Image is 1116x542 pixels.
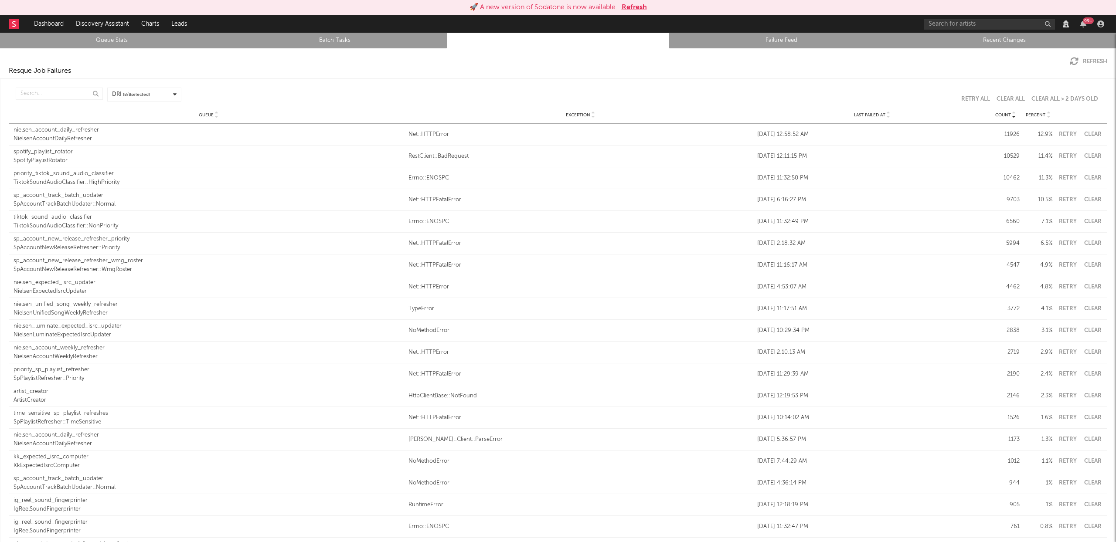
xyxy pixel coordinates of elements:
div: [DATE] 4:53:07 AM [757,283,987,291]
button: Clear [1083,437,1102,442]
div: 5994 [991,239,1020,248]
div: [DATE] 2:10:13 AM [757,348,987,357]
div: [DATE] 10:29:34 PM [757,326,987,335]
div: artist_creator [14,387,404,396]
div: 1 % [1024,501,1052,509]
a: spotify_playlist_rotatorSpotifyPlaylistRotator [14,148,404,165]
div: 3772 [991,305,1020,313]
div: [DATE] 6:16:27 PM [757,196,987,204]
div: Net::HTTPError [408,348,753,357]
button: Retry [1057,393,1079,399]
button: Refresh [1070,57,1107,66]
button: Retry [1057,306,1079,312]
div: 7.1 % [1024,217,1052,226]
div: 2838 [991,326,1020,335]
div: [DATE] 12:18:19 PM [757,501,987,509]
div: SpAccountTrackBatchUpdater::Normal [14,483,404,492]
div: SpAccountNewReleaseRefresher::Priority [14,244,404,252]
button: Clear [1083,262,1102,268]
div: ig_reel_sound_fingerprinter [14,496,404,505]
div: [DATE] 11:17:51 AM [757,305,987,313]
div: priority_tiktok_sound_audio_classifier [14,169,404,178]
div: [DATE] 10:14:02 AM [757,413,987,422]
div: 1.1 % [1024,457,1052,466]
button: Clear [1083,393,1102,399]
div: NielsenUnifiedSongWeeklyRefresher [14,309,404,318]
div: 2.4 % [1024,370,1052,379]
button: Retry [1057,132,1079,137]
button: Clear [1083,132,1102,137]
a: tiktok_sound_audio_classifierTiktokSoundAudioClassifier::NonPriority [14,213,404,230]
button: Refresh [622,2,647,13]
div: 9703 [991,196,1020,204]
a: ig_reel_sound_fingerprinterIgReelSoundFingerprinter [14,518,404,535]
div: NielsenAccountDailyRefresher [14,440,404,448]
a: Batch Tasks [228,35,442,46]
span: Exception [566,112,590,118]
a: Recent Changes [898,35,1111,46]
a: nielsen_expected_isrc_updaterNielsenExpectedIsrcUpdater [14,278,404,295]
a: Net::HTTPFatalError [408,413,753,422]
a: artist_creatorArtistCreator [14,387,404,404]
div: [DATE] 4:36:14 PM [757,479,987,488]
div: NoMethodError [408,326,753,335]
button: Clear [1083,480,1102,486]
div: Net::HTTPFatalError [408,239,753,248]
div: SpotifyPlaylistRotator [14,156,404,165]
div: 99 + [1083,17,1094,24]
div: TiktokSoundAudioClassifier::NonPriority [14,222,404,230]
div: 1173 [991,435,1020,444]
div: priority_sp_playlist_refresher [14,366,404,374]
button: Clear [1083,328,1102,333]
div: SpAccountTrackBatchUpdater::Normal [14,200,404,209]
a: nielsen_luminate_expected_isrc_updaterNielsenLuminateExpectedIsrcUpdater [14,322,404,339]
a: time_sensitive_sp_playlist_refreshesSpPlaylistRefresher::TimeSensitive [14,409,404,426]
div: ArtistCreator [14,396,404,405]
a: nielsen_account_weekly_refresherNielsenAccountWeeklyRefresher [14,344,404,361]
span: Queue [199,112,214,118]
div: NielsenExpectedIsrcUpdater [14,287,404,296]
button: Clear [1083,284,1102,290]
button: Retry [1057,153,1079,159]
div: 1.6 % [1024,413,1052,422]
a: Charts [135,15,165,33]
div: Resque Job Failures [9,66,71,76]
div: 2.9 % [1024,348,1052,357]
div: sp_account_new_release_refresher_priority [14,235,404,244]
button: Retry [1057,262,1079,268]
a: Net::HTTPFatalError [408,261,753,270]
div: 2146 [991,392,1020,400]
div: 0.8 % [1024,522,1052,531]
div: TiktokSoundAudioClassifier::HighPriority [14,178,404,187]
div: 1.3 % [1024,435,1052,444]
button: Retry [1057,219,1079,224]
input: Search for artists [924,19,1055,30]
button: Clear [1083,175,1102,181]
div: sp_account_track_batch_updater [14,191,404,200]
div: [DATE] 11:32:47 PM [757,522,987,531]
div: 905 [991,501,1020,509]
button: Retry [1057,480,1079,486]
a: priority_sp_playlist_refresherSpPlaylistRefresher::Priority [14,366,404,383]
div: sp_account_track_batch_updater [14,474,404,483]
div: [DATE] 11:32:49 PM [757,217,987,226]
button: 99+ [1080,20,1086,27]
div: nielsen_account_daily_refresher [14,431,404,440]
a: NoMethodError [408,479,753,488]
div: 2.3 % [1024,392,1052,400]
div: SpPlaylistRefresher::Priority [14,374,404,383]
div: [DATE] 5:36:57 PM [757,435,987,444]
div: ig_reel_sound_fingerprinter [14,518,404,527]
div: 10.5 % [1024,196,1052,204]
a: NoMethodError [408,457,753,466]
div: nielsen_account_daily_refresher [14,126,404,135]
div: IgReelSoundFingerprinter [14,527,404,535]
button: Clear [1083,524,1102,529]
a: Leads [165,15,193,33]
span: Last Failed At [854,112,885,118]
div: [DATE] 7:44:29 AM [757,457,987,466]
span: ( 8 / 8 selected) [123,91,150,98]
div: 11.4 % [1024,152,1052,161]
div: 4.8 % [1024,283,1052,291]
